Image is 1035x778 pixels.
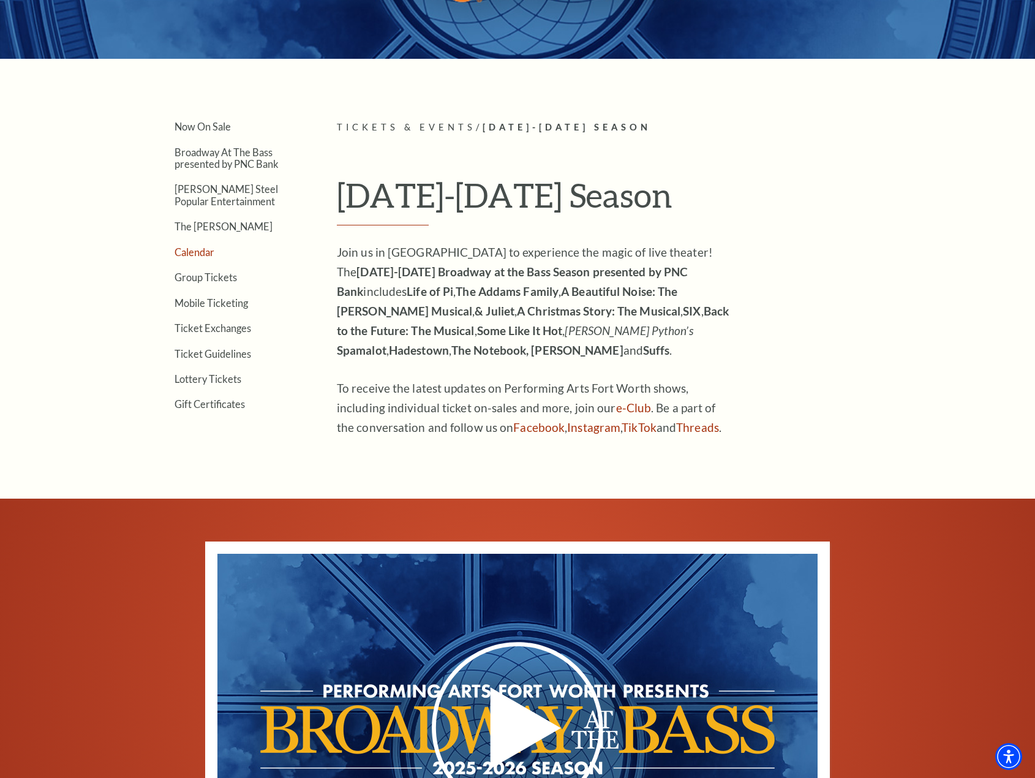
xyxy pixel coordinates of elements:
a: Facebook - open in a new tab [513,420,565,434]
a: Lottery Tickets [175,373,241,385]
strong: Suffs [643,343,670,357]
strong: The Addams Family [456,284,559,298]
a: e-Club [616,401,652,415]
a: Calendar [175,246,214,258]
a: Group Tickets [175,271,237,283]
strong: Some Like It Hot [477,323,563,338]
div: Accessibility Menu [995,743,1022,770]
strong: Back to the Future: The Musical [337,304,729,338]
h1: [DATE]-[DATE] Season [337,175,897,225]
p: Join us in [GEOGRAPHIC_DATA] to experience the magic of live theater! The includes , , , , , , , ... [337,243,735,360]
span: [DATE]-[DATE] Season [483,122,651,132]
strong: The Notebook, [PERSON_NAME] [451,343,623,357]
p: / [337,120,897,135]
strong: SIX [683,304,701,318]
a: Now On Sale [175,121,231,132]
a: Broadway At The Bass presented by PNC Bank [175,146,279,170]
strong: A Christmas Story: The Musical [517,304,680,318]
a: Ticket Guidelines [175,348,251,360]
strong: & Juliet [475,304,514,318]
a: Gift Certificates [175,398,245,410]
span: Tickets & Events [337,122,476,132]
strong: Spamalot [337,343,386,357]
a: Threads - open in a new tab [676,420,719,434]
a: Mobile Ticketing [175,297,248,309]
strong: [DATE]-[DATE] Broadway at the Bass Season presented by PNC Bank [337,265,688,298]
em: [PERSON_NAME] Python’s [565,323,693,338]
strong: Hadestown [389,343,449,357]
a: Instagram - open in a new tab [567,420,620,434]
a: TikTok - open in a new tab [622,420,657,434]
strong: A Beautiful Noise: The [PERSON_NAME] Musical [337,284,677,318]
strong: Life of Pi [407,284,453,298]
a: The [PERSON_NAME] [175,221,273,232]
a: Ticket Exchanges [175,322,251,334]
p: To receive the latest updates on Performing Arts Fort Worth shows, including individual ticket on... [337,379,735,437]
a: [PERSON_NAME] Steel Popular Entertainment [175,183,278,206]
